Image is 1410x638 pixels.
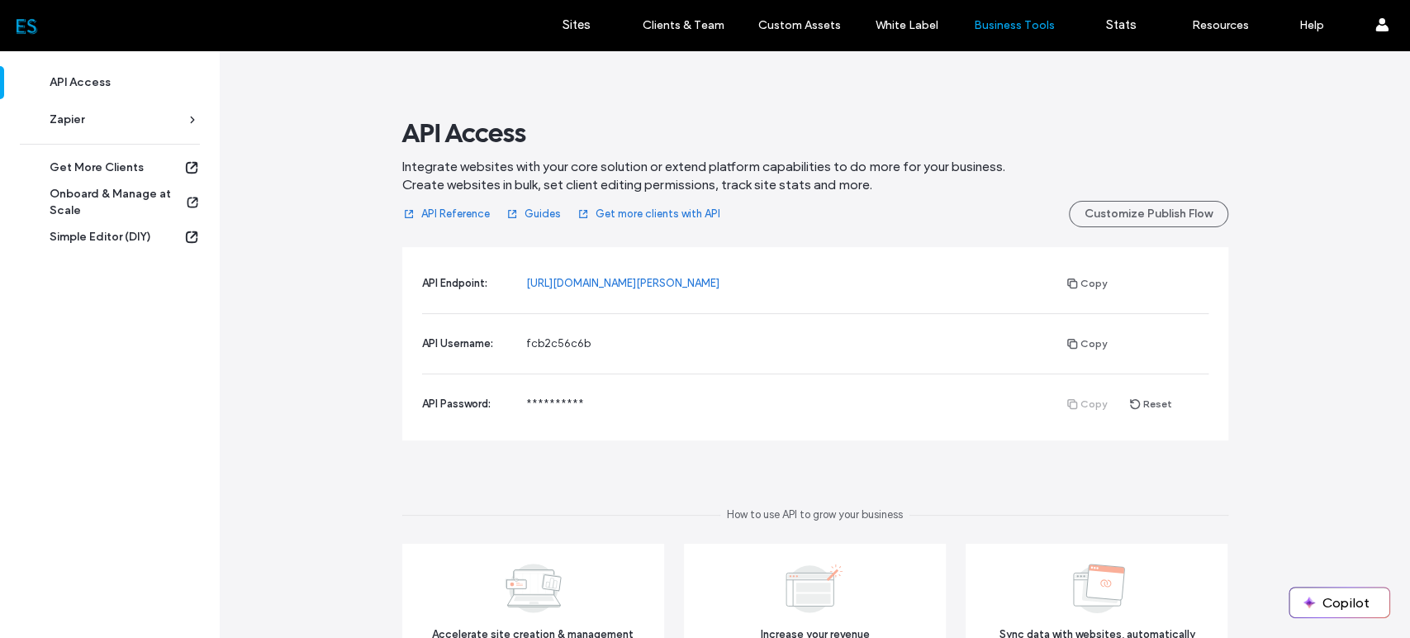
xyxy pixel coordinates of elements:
[1289,588,1389,617] button: Copilot
[422,277,487,289] span: API Endpoint:
[422,398,491,410] span: API Password:
[50,74,185,91] div: API Access
[1056,334,1118,354] button: Copy
[758,18,841,32] label: Custom Assets
[1192,18,1249,32] label: Resources
[563,17,591,32] label: Sites
[1056,274,1118,293] button: Copy
[1118,394,1184,414] button: Reset
[422,337,493,350] span: API Username:
[1069,201,1228,227] button: Customize Publish Flow
[720,507,909,524] span: How to use API to grow your business
[50,159,183,176] div: Get More Clients
[1299,18,1324,32] label: Help
[50,186,185,219] div: Onboard & Manage at Scale
[577,201,720,227] a: Get more clients with API
[50,112,185,128] div: Zapier
[876,18,938,32] label: White Label
[974,18,1055,32] label: Business Tools
[643,18,724,32] label: Clients & Team
[506,201,561,227] a: Guides
[37,12,71,26] span: Help
[1106,17,1137,32] label: Stats
[402,117,526,150] span: API Access
[402,158,1005,194] span: Integrate websites with your core solution or extend platform capabilities to do more for your bu...
[402,201,490,227] a: API Reference
[50,229,183,245] div: Simple Editor (DIY)
[526,337,591,350] span: fcb2c56c6b
[526,275,719,292] a: [URL][DOMAIN_NAME][PERSON_NAME]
